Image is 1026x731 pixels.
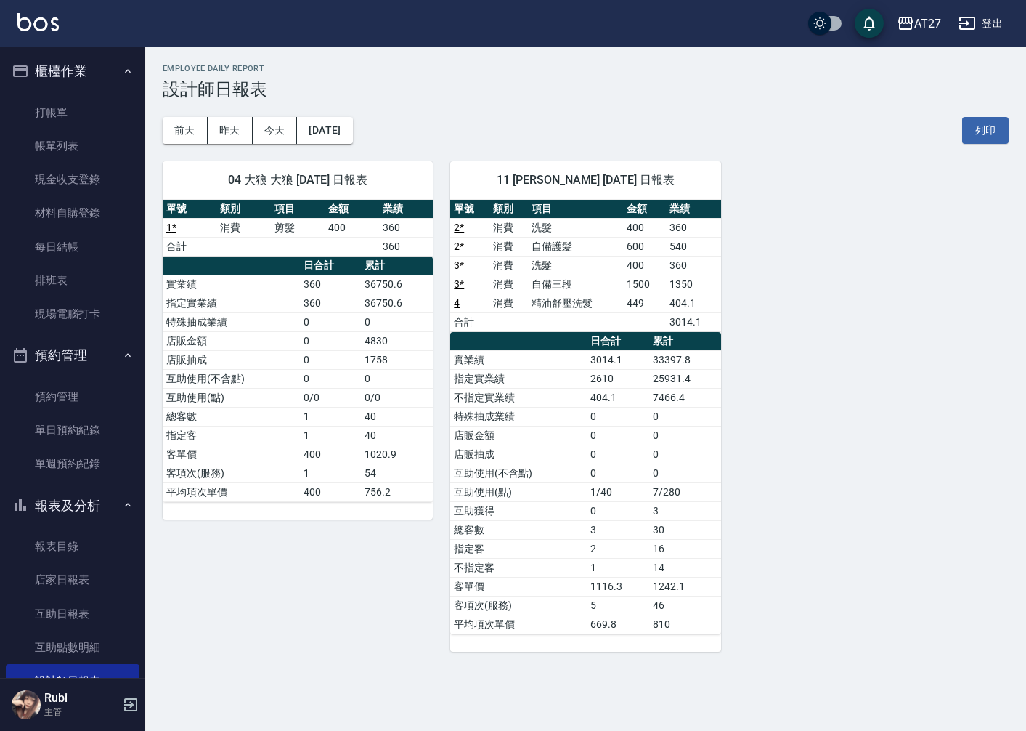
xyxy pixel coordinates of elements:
[6,447,139,480] a: 單週預約紀錄
[450,558,587,577] td: 不指定客
[454,297,460,309] a: 4
[361,275,433,294] td: 36750.6
[300,257,361,275] th: 日合計
[528,237,624,256] td: 自備護髮
[163,445,300,464] td: 客單價
[649,464,721,482] td: 0
[300,294,361,312] td: 360
[300,312,361,331] td: 0
[914,15,941,33] div: AT27
[361,294,433,312] td: 36750.6
[163,117,208,144] button: 前天
[450,350,587,369] td: 實業績
[163,257,433,502] table: a dense table
[649,482,721,501] td: 7/280
[450,369,587,388] td: 指定實業績
[450,539,587,558] td: 指定客
[649,520,721,539] td: 30
[6,96,139,129] a: 打帳單
[163,464,300,482] td: 客項次(服務)
[163,426,300,445] td: 指定客
[361,312,433,331] td: 0
[163,482,300,501] td: 平均項次單價
[528,275,624,294] td: 自備三段
[163,200,433,257] table: a dense table
[587,520,649,539] td: 3
[450,464,587,482] td: 互助使用(不含點)
[489,218,528,237] td: 消費
[361,482,433,501] td: 756.2
[325,218,378,237] td: 400
[17,13,59,31] img: Logo
[180,173,415,187] span: 04 大狼 大狼 [DATE] 日報表
[300,445,361,464] td: 400
[587,558,649,577] td: 1
[587,539,649,558] td: 2
[361,464,433,482] td: 54
[163,407,300,426] td: 總客數
[666,294,720,312] td: 404.1
[6,380,139,413] a: 預約管理
[361,331,433,350] td: 4830
[300,350,361,369] td: 0
[587,596,649,615] td: 5
[528,294,624,312] td: 精油舒壓洗髮
[489,275,528,294] td: 消費
[163,312,300,331] td: 特殊抽成業績
[587,445,649,464] td: 0
[300,464,361,482] td: 1
[450,615,587,634] td: 平均項次單價
[361,426,433,445] td: 40
[649,615,721,634] td: 810
[300,482,361,501] td: 400
[623,275,666,294] td: 1500
[450,520,587,539] td: 總客數
[163,388,300,407] td: 互助使用(點)
[649,558,721,577] td: 14
[6,487,139,525] button: 報表及分析
[450,426,587,445] td: 店販金額
[587,615,649,634] td: 669.8
[6,264,139,297] a: 排班表
[855,9,884,38] button: save
[6,631,139,664] a: 互助點數明細
[300,388,361,407] td: 0/0
[361,350,433,369] td: 1758
[587,426,649,445] td: 0
[361,369,433,388] td: 0
[379,200,433,219] th: 業績
[587,369,649,388] td: 2610
[450,332,720,634] table: a dense table
[623,218,666,237] td: 400
[666,312,720,331] td: 3014.1
[528,200,624,219] th: 項目
[587,350,649,369] td: 3014.1
[468,173,703,187] span: 11 [PERSON_NAME] [DATE] 日報表
[253,117,298,144] button: 今天
[649,539,721,558] td: 16
[962,117,1009,144] button: 列印
[623,256,666,275] td: 400
[6,52,139,90] button: 櫃檯作業
[361,257,433,275] th: 累計
[450,501,587,520] td: 互助獲得
[649,596,721,615] td: 46
[300,369,361,388] td: 0
[361,445,433,464] td: 1020.9
[666,200,720,219] th: 業績
[271,218,325,237] td: 剪髮
[666,256,720,275] td: 360
[450,596,587,615] td: 客項次(服務)
[300,275,361,294] td: 360
[216,218,270,237] td: 消費
[379,237,433,256] td: 360
[6,597,139,631] a: 互助日報表
[6,129,139,163] a: 帳單列表
[649,407,721,426] td: 0
[649,577,721,596] td: 1242.1
[953,10,1009,37] button: 登出
[208,117,253,144] button: 昨天
[489,294,528,312] td: 消費
[163,369,300,388] td: 互助使用(不含點)
[489,237,528,256] td: 消費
